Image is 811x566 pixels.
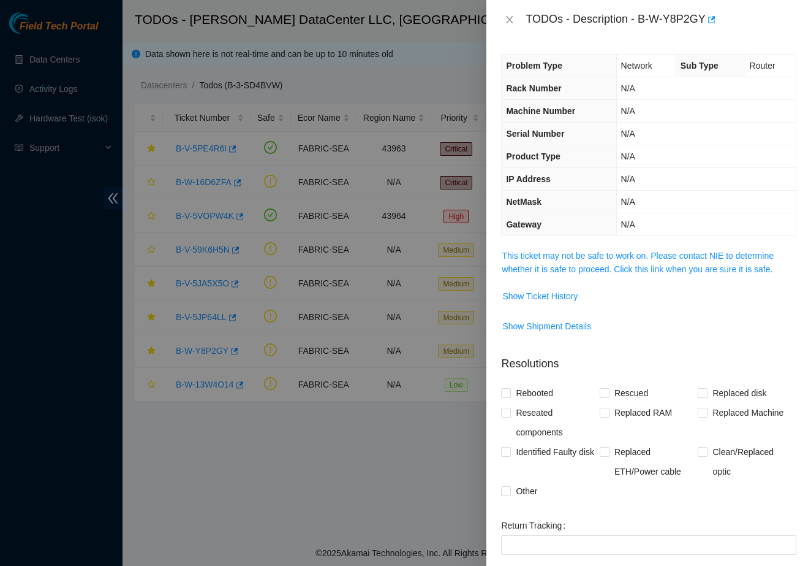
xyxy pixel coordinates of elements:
[621,129,635,139] span: N/A
[609,403,677,423] span: Replaced RAM
[526,10,796,29] div: TODOs - Description - B-W-Y8P2GY
[502,319,591,333] span: Show Shipment Details
[707,442,796,481] span: Clean/Replaced optic
[681,61,719,71] span: Sub Type
[506,129,564,139] span: Serial Number
[621,61,652,71] span: Network
[506,106,575,116] span: Machine Number
[621,174,635,184] span: N/A
[621,197,635,207] span: N/A
[621,106,635,116] span: N/A
[506,151,560,161] span: Product Type
[621,83,635,93] span: N/A
[501,14,518,26] button: Close
[609,383,653,403] span: Rescued
[511,383,558,403] span: Rebooted
[511,481,542,501] span: Other
[609,442,698,481] span: Replaced ETH/Power cable
[506,83,561,93] span: Rack Number
[506,197,541,207] span: NetMask
[502,289,578,303] span: Show Ticket History
[501,346,796,372] p: Resolutions
[750,61,775,71] span: Router
[502,251,774,274] a: This ticket may not be safe to work on. Please contact NIE to determine whether it is safe to pro...
[511,442,599,462] span: Identified Faulty disk
[621,220,635,229] span: N/A
[707,383,771,403] span: Replaced disk
[502,286,578,306] button: Show Ticket History
[707,403,788,423] span: Replaced Machine
[502,316,592,336] button: Show Shipment Details
[506,220,541,229] span: Gateway
[621,151,635,161] span: N/A
[506,174,550,184] span: IP Address
[501,516,570,535] label: Return Tracking
[505,15,515,25] span: close
[511,403,600,442] span: Reseated components
[506,61,562,71] span: Problem Type
[501,535,796,555] input: Return Tracking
